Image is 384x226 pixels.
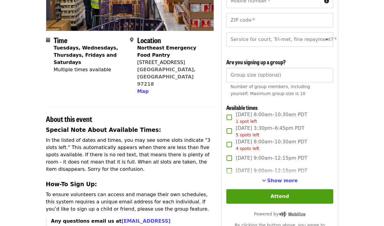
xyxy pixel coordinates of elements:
[231,84,310,96] span: Number of group members, including yourself. Maximum group size is 10
[137,35,161,45] span: Location
[46,37,50,43] i: calendar icon
[226,189,333,204] button: Attend
[137,88,149,95] button: Map
[226,68,333,82] input: [object Object]
[236,119,257,124] span: 1 spot left
[236,125,304,138] span: [DATE] 3:30pm–6:45pm PDT
[54,66,125,73] div: Multiple times available
[236,138,307,152] span: [DATE] 8:00am–10:30am PDT
[54,35,67,45] span: Time
[236,154,307,162] span: [DATE] 9:00am–12:15pm PDT
[323,35,331,44] button: Open
[46,137,214,173] p: In the listed of dates and times, you may see some slots indicate "3 slots left." This automatica...
[226,58,286,66] span: Are you signing up a group?
[236,167,307,174] span: [DATE] 9:00am–12:15pm PDT
[226,13,333,27] input: ZIP code
[46,113,92,124] span: About this event
[279,212,305,217] img: Powered by Mobilize
[236,132,259,137] span: 5 spots left
[54,45,118,65] strong: Tuesdays, Wednesdays, Thursdays, Fridays and Saturdays
[137,59,209,66] div: [STREET_ADDRESS]
[46,191,214,213] p: To ensure volunteers can access and manage their own schedules, this system requires a unique ema...
[226,103,258,111] span: Available times
[236,111,307,125] span: [DATE] 8:00am–10:30am PDT
[262,177,298,184] button: See more timeslots
[137,67,196,87] a: [GEOGRAPHIC_DATA], [GEOGRAPHIC_DATA] 97218
[46,127,161,133] strong: Special Note About Available Times:
[130,37,134,43] i: map-marker-alt icon
[254,212,305,216] span: Powered by
[46,181,97,187] strong: How-To Sign Up:
[137,45,196,58] strong: Northeast Emergency Food Pantry
[137,88,149,94] span: Map
[267,178,298,183] span: Show more
[236,146,259,151] span: 4 spots left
